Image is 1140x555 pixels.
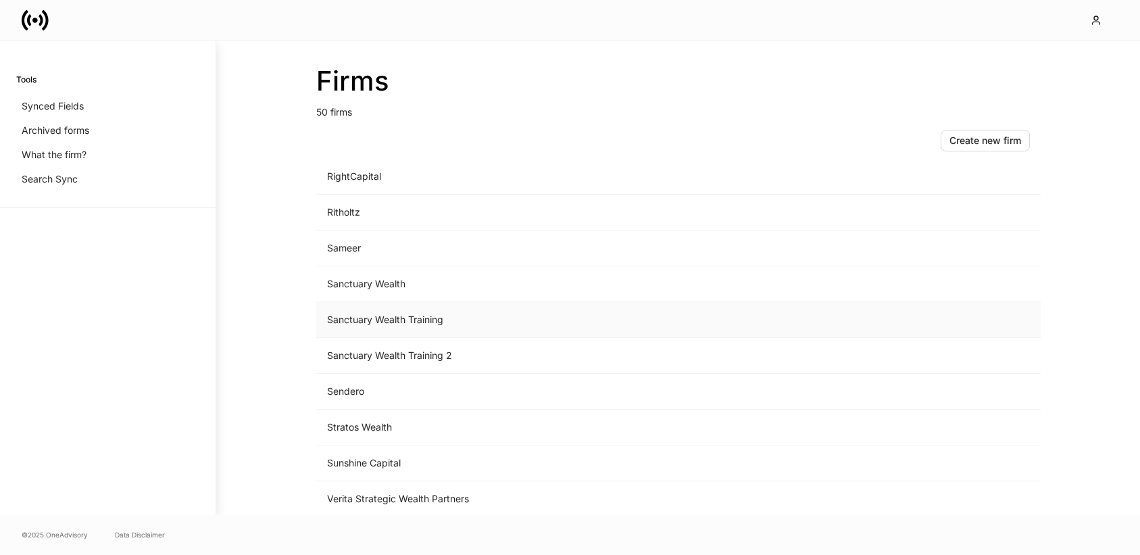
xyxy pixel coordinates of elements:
a: What the firm? [16,143,199,167]
h6: Tools [16,73,36,86]
div: Create new firm [949,136,1021,145]
button: Create new firm [941,130,1030,151]
td: Sanctuary Wealth Training [316,302,816,338]
p: What the firm? [22,148,86,162]
span: © 2025 OneAdvisory [22,529,88,540]
td: Ritholtz [316,195,816,231]
td: Verita Strategic Wealth Partners [316,481,816,517]
p: Synced Fields [22,99,84,113]
p: Search Sync [22,172,78,186]
p: 50 firms [316,97,1041,119]
td: RightCapital [316,159,816,195]
td: Sameer [316,231,816,266]
td: Sanctuary Wealth Training 2 [316,338,816,374]
td: Sendero [316,374,816,410]
a: Synced Fields [16,94,199,118]
p: Archived forms [22,124,89,137]
td: Sanctuary Wealth [316,266,816,302]
a: Data Disclaimer [115,529,165,540]
h2: Firms [316,65,1041,97]
a: Archived forms [16,118,199,143]
a: Search Sync [16,167,199,191]
td: Sunshine Capital [316,445,816,481]
td: Stratos Wealth [316,410,816,445]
